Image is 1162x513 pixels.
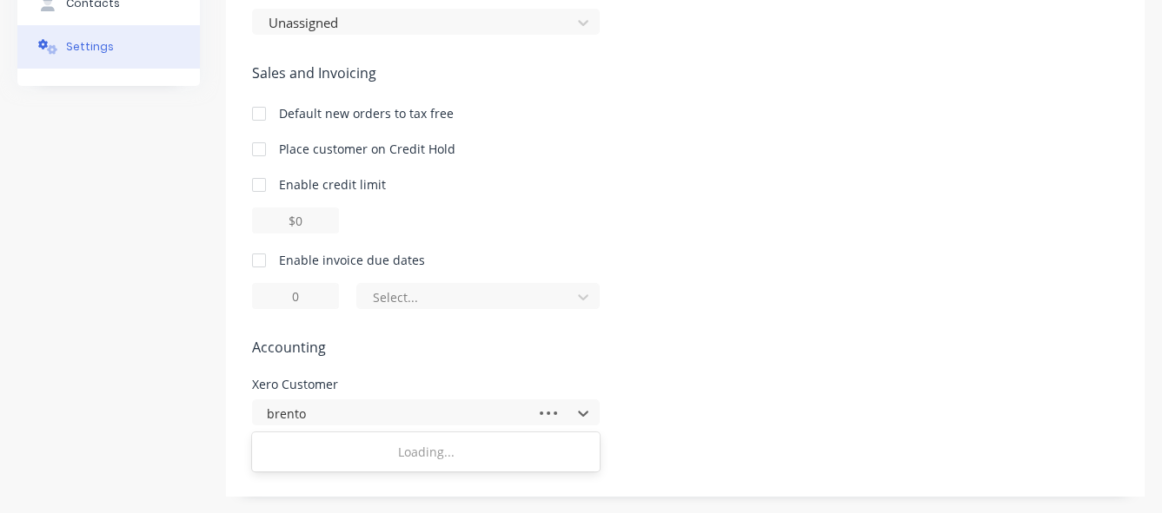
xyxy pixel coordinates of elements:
[279,140,455,158] div: Place customer on Credit Hold
[373,288,561,306] div: Select...
[279,251,425,269] div: Enable invoice due dates
[279,175,386,194] div: Enable credit limit
[66,39,114,55] div: Settings
[252,337,1119,358] span: Accounting
[252,62,1119,83] span: Sales and Invoicing
[252,436,600,468] div: Loading...
[17,25,200,69] button: Settings
[279,104,454,122] div: Default new orders to tax free
[252,283,339,309] input: 0
[252,378,600,391] div: Xero Customer
[252,207,339,233] input: $0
